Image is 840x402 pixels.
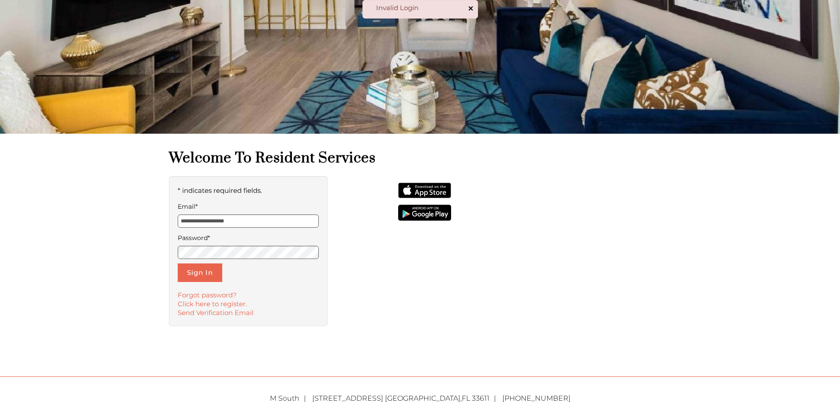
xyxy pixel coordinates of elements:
button: Sign In [178,263,222,282]
img: Get it on Google Play [398,205,451,221]
a: Send Verification Email [178,308,254,317]
h1: Welcome to Resident Services [169,149,672,167]
a: Click here to register. [178,300,247,308]
a: Forgot password? [178,291,237,299]
button: × [468,4,474,13]
p: * indicates required fields. [178,185,319,196]
label: Email* [178,201,319,212]
label: Password* [178,232,319,244]
img: App Store [398,183,451,199]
